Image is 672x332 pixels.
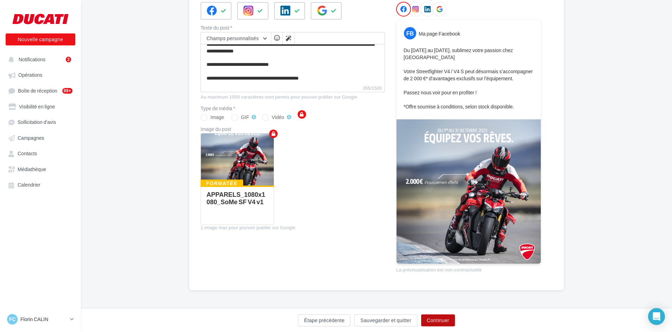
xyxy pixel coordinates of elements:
span: Calendrier [18,182,40,188]
span: Contacts [18,151,37,157]
a: FC Florin CALIN [6,313,75,326]
a: Contacts [4,147,77,159]
span: Opérations [18,72,42,78]
span: FC [9,316,16,323]
button: Sauvegarder et quitter [354,314,417,326]
div: Open Intercom Messenger [648,308,665,325]
span: Boîte de réception [18,88,57,94]
div: Formatée [201,180,243,187]
a: Campagnes [4,131,77,144]
div: 99+ [62,88,72,94]
span: Sollicitation d'avis [18,119,56,125]
a: Calendrier [4,178,77,191]
span: Champs personnalisés [207,35,259,41]
span: Médiathèque [18,166,46,172]
button: Notifications 3 [4,53,74,65]
div: Image du post [201,127,385,132]
div: APPARELS_1080x1080_SoMe SF V4 v1 [207,190,265,206]
div: 1 image max pour pouvoir publier sur Google [201,225,385,231]
span: Visibilité en ligne [19,104,55,109]
a: Visibilité en ligne [4,100,77,113]
div: 3 [66,57,71,62]
button: Nouvelle campagne [6,33,75,45]
p: Du [DATE] au [DATE], sublimez votre passion chez [GEOGRAPHIC_DATA] Votre Streetfighter V4 / V4 S ... [404,47,534,110]
div: La prévisualisation est non-contractuelle [396,264,541,273]
button: Champs personnalisés [201,32,271,44]
div: FB [404,27,416,39]
label: 265/1500 [201,84,385,92]
p: Florin CALIN [20,316,67,323]
button: Continuer [421,314,455,326]
span: Notifications [19,56,45,62]
div: Ma page Facebook [419,30,460,37]
a: Sollicitation d'avis [4,115,77,128]
button: Étape précédente [298,314,350,326]
label: Type de média * [201,106,385,111]
a: Boîte de réception99+ [4,84,77,97]
a: Médiathèque [4,163,77,175]
a: Opérations [4,68,77,81]
div: Au maximum 1500 caractères sont permis pour pouvoir publier sur Google [201,94,385,100]
span: Campagnes [18,135,44,141]
label: Texte du post * [201,25,385,30]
